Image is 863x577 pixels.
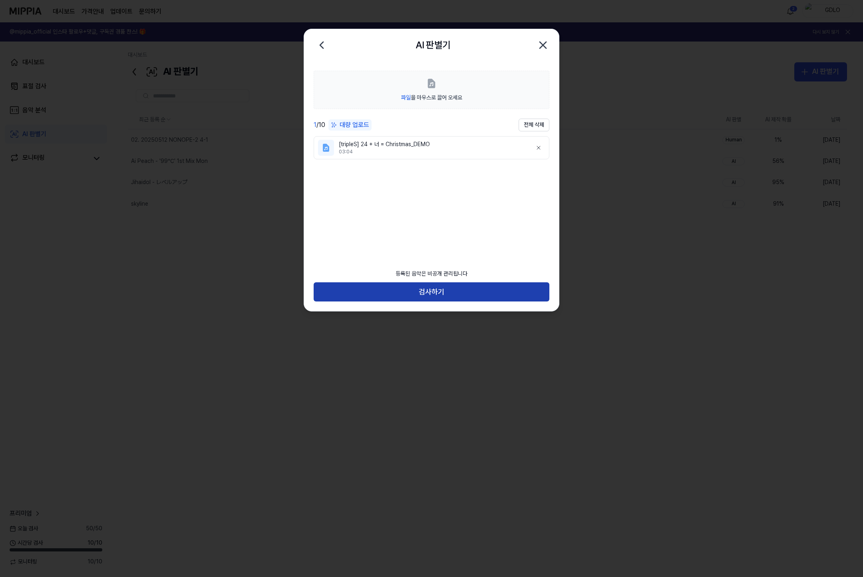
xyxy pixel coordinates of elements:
[519,119,549,131] button: 전체 삭제
[314,121,316,129] span: 1
[401,94,462,101] span: 을 마우스로 끌어 오세요
[314,282,549,301] button: 검사하기
[314,120,325,130] div: / 10
[339,149,526,155] div: 03:04
[328,119,372,131] button: 대량 업로드
[391,265,472,283] div: 등록된 음악은 비공개 관리됩니다
[401,94,411,101] span: 파일
[416,38,450,53] h2: AI 판별기
[339,141,526,149] div: [tripleS] 24 + 너 = Christmas_DEMO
